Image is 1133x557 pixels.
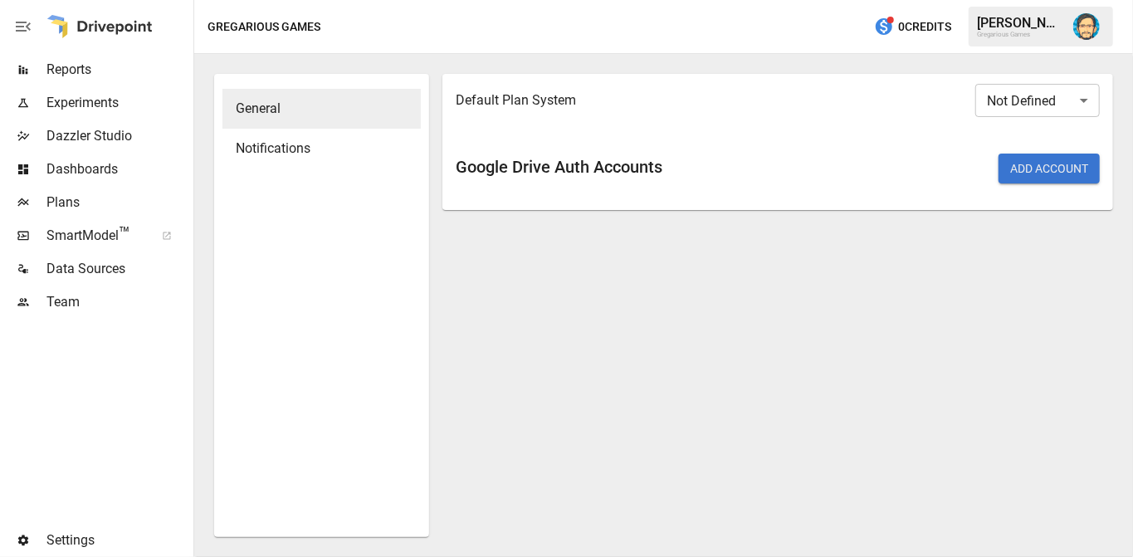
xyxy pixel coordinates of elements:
[222,129,421,169] div: Notifications
[46,259,190,279] span: Data Sources
[46,60,190,80] span: Reports
[236,99,408,119] span: General
[1073,13,1100,40] img: Dana Basken
[46,292,190,312] span: Team
[46,126,190,146] span: Dazzler Studio
[46,159,190,179] span: Dashboards
[222,89,421,129] div: General
[898,17,951,37] span: 0 Credits
[867,12,958,42] button: 0Credits
[46,93,190,113] span: Experiments
[977,31,1063,38] div: Gregarious Games
[46,226,144,246] span: SmartModel
[456,90,1073,110] span: Default Plan System
[236,139,408,159] span: Notifications
[977,15,1063,31] div: [PERSON_NAME]
[975,84,1100,117] div: Not Defined
[456,154,771,180] h6: Google Drive Auth Accounts
[119,223,130,244] span: ™
[46,530,190,550] span: Settings
[999,154,1100,183] button: Add Account
[1063,3,1110,50] button: Dana Basken
[46,193,190,213] span: Plans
